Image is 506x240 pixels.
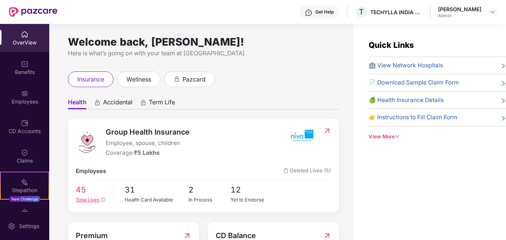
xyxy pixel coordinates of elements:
[369,133,506,141] div: View More
[369,61,443,70] span: 🏥 View Network Hospitals
[106,139,190,148] span: Employee, spouse, children
[101,198,106,202] span: info-circle
[231,184,273,196] span: 12
[21,149,28,156] img: svg+xml;base64,PHN2ZyBpZD0iQ2xhaW0iIHhtbG5zPSJodHRwOi8vd3d3LnczLm9yZy8yMDAwL3N2ZyIgd2lkdGg9IjIwIi...
[106,126,190,138] span: Group Health Insurance
[174,76,180,82] div: animation
[21,178,28,186] img: svg+xml;base64,PHN2ZyB4bWxucz0iaHR0cDovL3d3dy53My5vcmcvMjAwMC9zdmciIHdpZHRoPSIyMSIgaGVpZ2h0PSIyMC...
[305,9,312,16] img: svg+xml;base64,PHN2ZyBpZD0iSGVscC0zMngzMiIgeG1sbnM9Imh0dHA6Ly93d3cudzMub3JnLzIwMDAvc3ZnIiB3aWR0aD...
[182,75,206,84] span: pazcard
[106,148,190,157] div: Coverage:
[288,126,316,145] img: insurerIcon
[395,134,400,139] span: down
[149,98,175,109] span: Term Life
[68,49,339,58] div: Here is what’s going on with your team at [GEOGRAPHIC_DATA]
[125,196,188,203] div: Health Card Available
[21,60,28,68] img: svg+xml;base64,PHN2ZyBpZD0iQmVuZWZpdHMiIHhtbG5zPSJodHRwOi8vd3d3LnczLm9yZy8yMDAwL3N2ZyIgd2lkdGg9Ij...
[140,99,147,106] div: animation
[126,75,151,84] span: wellness
[9,7,57,17] img: New Pazcare Logo
[1,187,49,194] div: Stepathon
[284,168,288,173] img: deleteIcon
[369,78,459,87] span: 📄 Download Sample Claim Form
[369,96,444,105] span: 🍏 Health Insurance Details
[68,98,87,109] span: Health
[284,167,331,176] span: Deleted Lives (5)
[438,13,481,19] div: Admin
[134,149,160,156] span: ₹5 Lakhs
[8,222,15,230] img: svg+xml;base64,PHN2ZyBpZD0iU2V0dGluZy0yMHgyMCIgeG1sbnM9Imh0dHA6Ly93d3cudzMub3JnLzIwMDAvc3ZnIiB3aW...
[103,98,132,109] span: Accidental
[369,113,457,122] span: 👉 Instructions to Fill Claim Form
[17,222,41,230] div: Settings
[323,127,331,135] img: RedirectIcon
[125,184,188,196] span: 31
[76,131,98,153] img: logo
[490,9,496,15] img: svg+xml;base64,PHN2ZyBpZD0iRHJvcGRvd24tMzJ4MzIiIHhtbG5zPSJodHRwOi8vd3d3LnczLm9yZy8yMDAwL3N2ZyIgd2...
[21,119,28,127] img: svg+xml;base64,PHN2ZyBpZD0iQ0RfQWNjb3VudHMiIGRhdGEtbmFtZT0iQ0QgQWNjb3VudHMiIHhtbG5zPSJodHRwOi8vd3...
[68,39,339,45] div: Welcome back, [PERSON_NAME]!
[369,40,414,50] span: Quick Links
[76,197,100,203] span: Total Lives
[21,31,28,38] img: svg+xml;base64,PHN2ZyBpZD0iSG9tZSIgeG1sbnM9Imh0dHA6Ly93d3cudzMub3JnLzIwMDAvc3ZnIiB3aWR0aD0iMjAiIG...
[94,99,101,106] div: animation
[438,6,481,13] div: [PERSON_NAME]
[231,196,273,203] div: Yet to Endorse
[188,184,231,196] span: 2
[76,167,106,176] span: Employees
[359,7,364,16] span: T
[370,9,422,16] div: TECHYLLA INDIA PRIVATE LIMITED
[77,75,104,84] span: insurance
[188,196,231,203] div: In Process
[21,90,28,97] img: svg+xml;base64,PHN2ZyBpZD0iRW1wbG95ZWVzIiB4bWxucz0iaHR0cDovL3d3dy53My5vcmcvMjAwMC9zdmciIHdpZHRoPS...
[9,196,40,202] div: New Challenge
[76,184,107,196] span: 45
[315,9,334,15] div: Get Help
[21,208,28,215] img: svg+xml;base64,PHN2ZyBpZD0iRW5kb3JzZW1lbnRzIiB4bWxucz0iaHR0cDovL3d3dy53My5vcmcvMjAwMC9zdmciIHdpZH...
